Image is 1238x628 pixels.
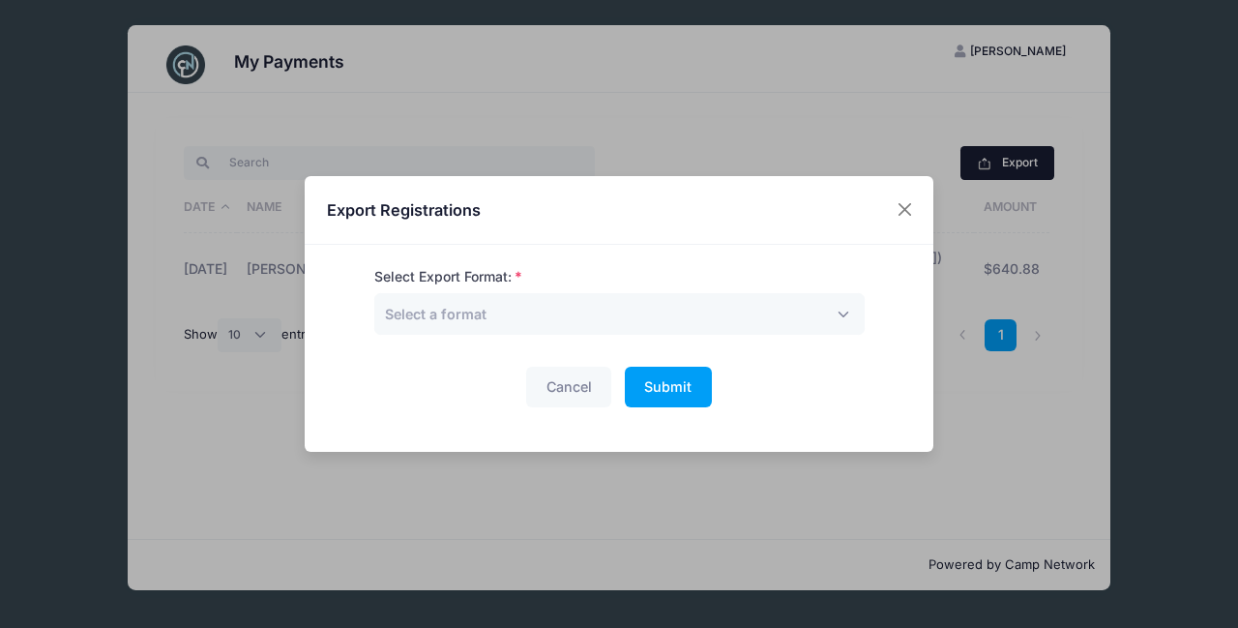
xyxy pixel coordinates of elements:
[374,267,522,287] label: Select Export Format:
[327,198,481,222] h4: Export Registrations
[644,378,692,395] span: Submit
[385,306,486,322] span: Select a format
[526,367,611,408] button: Cancel
[888,193,923,227] button: Close
[625,367,712,408] button: Submit
[385,304,486,324] span: Select a format
[374,293,865,335] span: Select a format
